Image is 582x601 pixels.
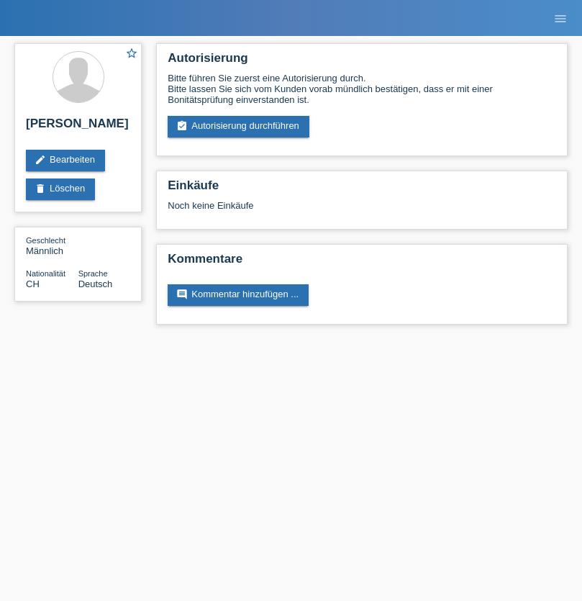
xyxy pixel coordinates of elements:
[78,269,108,278] span: Sprache
[26,117,130,138] h2: [PERSON_NAME]
[168,116,309,137] a: assignment_turned_inAutorisierung durchführen
[26,235,78,256] div: Männlich
[168,200,556,222] div: Noch keine Einkäufe
[168,51,556,73] h2: Autorisierung
[26,179,95,200] a: deleteLöschen
[176,120,188,132] i: assignment_turned_in
[26,236,65,245] span: Geschlecht
[78,279,113,289] span: Deutsch
[546,14,575,22] a: menu
[35,183,46,194] i: delete
[125,47,138,60] i: star_border
[26,150,105,171] a: editBearbeiten
[168,179,556,200] h2: Einkäufe
[168,284,309,306] a: commentKommentar hinzufügen ...
[26,269,65,278] span: Nationalität
[35,154,46,166] i: edit
[168,252,556,274] h2: Kommentare
[176,289,188,300] i: comment
[125,47,138,62] a: star_border
[26,279,40,289] span: Schweiz
[553,12,568,26] i: menu
[168,73,556,105] div: Bitte führen Sie zuerst eine Autorisierung durch. Bitte lassen Sie sich vom Kunden vorab mündlich...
